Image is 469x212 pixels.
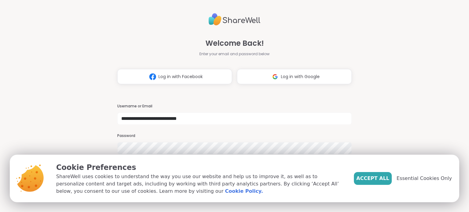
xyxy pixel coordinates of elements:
span: Enter your email and password below [199,51,270,57]
h3: Password [117,133,352,138]
img: ShareWell Logomark [147,71,158,82]
span: Log in with Google [281,74,320,80]
button: Log in with Google [237,69,352,84]
h3: Username or Email [117,104,352,109]
span: Accept All [356,175,389,182]
a: Cookie Policy. [225,188,263,195]
button: Log in with Facebook [117,69,232,84]
p: ShareWell uses cookies to understand the way you use our website and help us to improve it, as we... [56,173,344,195]
p: Cookie Preferences [56,162,344,173]
img: ShareWell Logo [209,11,260,28]
button: Accept All [354,172,392,185]
span: Welcome Back! [205,38,264,49]
span: Essential Cookies Only [397,175,452,182]
span: Log in with Facebook [158,74,203,80]
img: ShareWell Logomark [269,71,281,82]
